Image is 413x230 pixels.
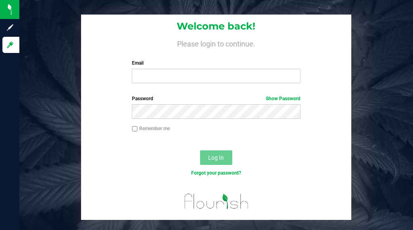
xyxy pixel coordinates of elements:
[81,21,352,32] h1: Welcome back!
[266,96,300,101] a: Show Password
[191,170,241,176] a: Forgot your password?
[208,154,224,161] span: Log In
[6,23,14,32] inline-svg: Sign up
[6,41,14,49] inline-svg: Log in
[182,186,250,215] img: flourish_logo.png
[132,126,138,132] input: Remember me
[200,150,232,165] button: Log In
[132,96,153,101] span: Password
[81,38,352,48] h4: Please login to continue.
[132,59,300,67] label: Email
[132,125,170,132] label: Remember me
